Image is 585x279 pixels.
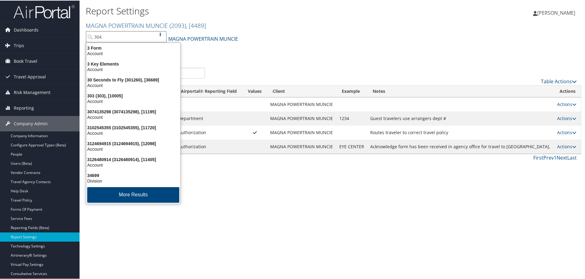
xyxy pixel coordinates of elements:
[14,115,48,131] span: Company Admin
[83,124,184,130] div: 3102545355 (3102545355), [11720]
[83,146,184,151] div: Account
[175,139,243,153] td: Authorization
[170,21,186,29] span: ( 2093 )
[267,139,336,153] td: MAGNA POWERTRAIN MUNCIE
[83,162,184,167] div: Account
[267,85,336,97] th: Client
[86,31,166,42] input: Search Accounts
[336,139,367,153] td: EYE CENTER
[567,154,577,160] a: Last
[83,77,184,82] div: 30 Seconds to Fly (301260), [36689]
[13,4,75,18] img: airportal-logo.png
[83,61,184,66] div: 3 Key Elements
[14,22,39,37] span: Dashboards
[14,69,46,84] span: Travel Approval
[83,108,184,114] div: 3074135298 (3074135298), [11195]
[367,139,554,153] td: Acknowledge form has been received in agency office for travel to [GEOGRAPHIC_DATA].
[554,85,581,97] th: Actions
[14,100,34,115] span: Reporting
[543,154,554,160] a: Prev
[557,101,576,107] a: Actions
[160,32,165,36] img: ajax-loader.gif
[175,85,243,97] th: Airportal&reg; Reporting Field
[267,97,336,111] td: MAGNA POWERTRAIN MUNCIE
[537,9,575,16] span: [PERSON_NAME]
[367,85,554,97] th: Notes
[86,4,416,17] h1: Report Settings
[83,82,184,88] div: Account
[557,115,576,121] a: Actions
[83,114,184,119] div: Account
[83,45,184,50] div: 3 Form
[557,129,576,135] a: Actions
[83,92,184,98] div: 303 (303), [10005]
[367,111,554,125] td: Guest travelers use arrangers dept #
[83,130,184,135] div: Account
[14,37,24,53] span: Trips
[83,178,184,183] div: Division
[14,53,37,68] span: Book Travel
[14,84,50,100] span: Risk Management
[83,172,184,178] div: 34699
[336,85,367,97] th: Example
[175,125,243,139] td: Authorization
[242,85,267,97] th: Values
[86,21,206,29] a: MAGNA POWERTRAIN MUNCIE
[336,111,367,125] td: 1234
[541,77,577,84] a: Table Actions
[83,140,184,146] div: 3124694915 (3124694915), [12098]
[533,154,543,160] a: First
[267,125,336,139] td: MAGNA POWERTRAIN MUNCIE
[83,66,184,72] div: Account
[87,187,179,202] button: More Results
[175,111,243,125] td: Department
[186,21,206,29] span: , [ 4489 ]
[83,50,184,56] div: Account
[533,3,581,21] a: [PERSON_NAME]
[557,143,576,149] a: Actions
[83,98,184,104] div: Account
[267,111,336,125] td: MAGNA POWERTRAIN MUNCIE
[164,32,238,44] a: MAGNA POWERTRAIN MUNCIE
[557,154,567,160] a: Next
[83,156,184,162] div: 3126480914 (3126480914), [11405]
[367,125,554,139] td: Routes traveler to correct travel policy
[554,154,557,160] a: 1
